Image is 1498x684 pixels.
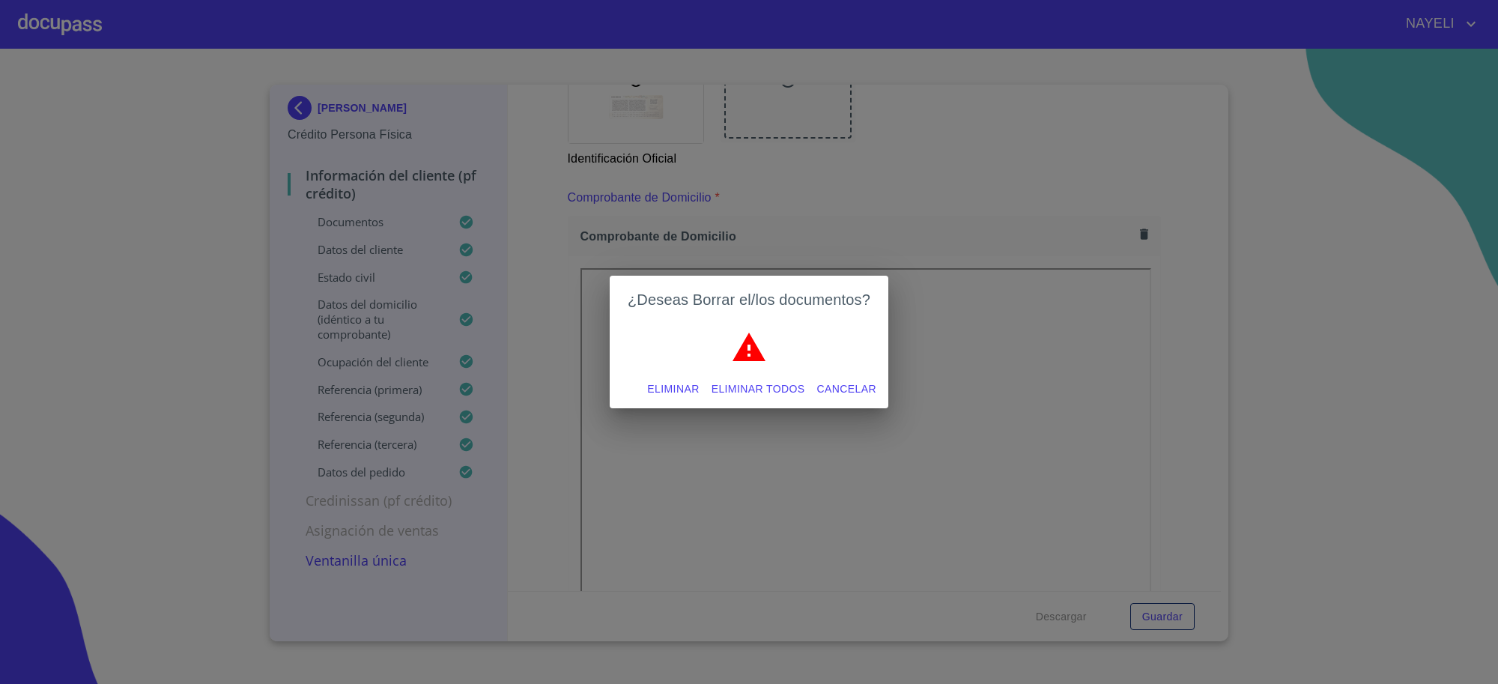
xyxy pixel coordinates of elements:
button: Eliminar [641,375,705,403]
span: Cancelar [817,380,876,399]
span: Eliminar todos [712,380,805,399]
span: Eliminar [647,380,699,399]
button: Cancelar [811,375,882,403]
button: Eliminar todos [706,375,811,403]
h2: ¿Deseas Borrar el/los documentos? [628,288,870,312]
